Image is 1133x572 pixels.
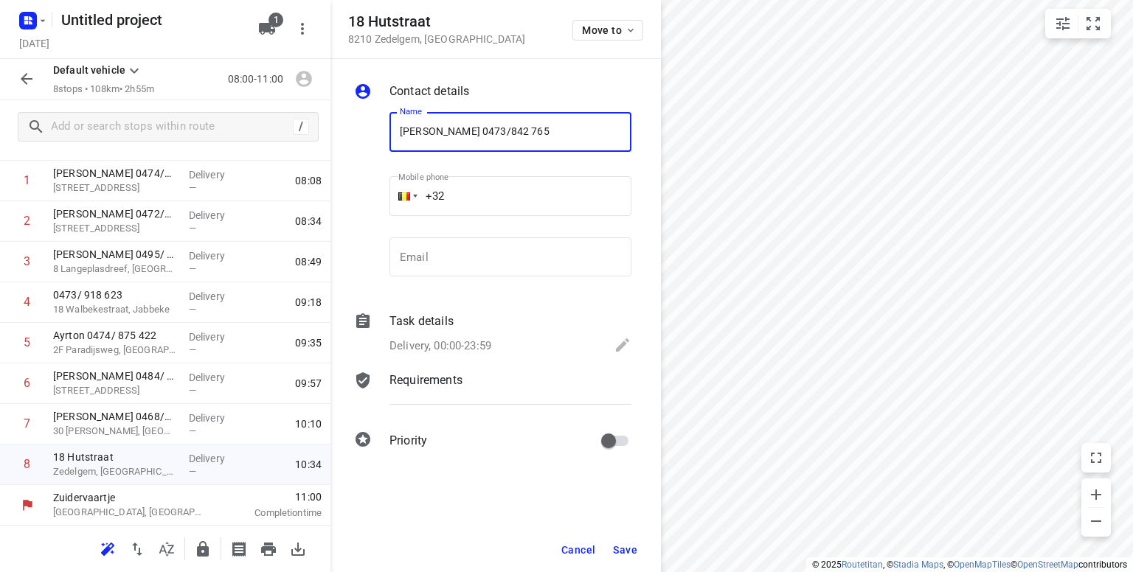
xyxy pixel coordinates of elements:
div: 4 [24,295,30,309]
button: Save [607,537,643,563]
a: OpenStreetMap [1017,559,1078,570]
h5: 18 Hutstraat [348,13,525,30]
span: Sort by time window [152,541,181,555]
p: Delivery [189,451,243,466]
button: Cancel [555,537,601,563]
span: Print route [254,541,283,555]
h5: [DATE] [13,35,55,52]
p: [GEOGRAPHIC_DATA], [GEOGRAPHIC_DATA] [53,505,207,520]
span: 1 [268,13,283,27]
span: Reverse route [122,541,152,555]
p: Default vehicle [53,63,125,78]
label: Mobile phone [398,173,448,181]
span: — [189,344,196,355]
p: [STREET_ADDRESS] [53,383,177,398]
button: Move to [572,20,643,41]
div: Contact details [354,83,631,103]
span: — [189,223,196,234]
p: 2F Paradijsweg, [GEOGRAPHIC_DATA] [53,343,177,357]
span: Reoptimize route [93,541,122,555]
div: Belgium: + 32 [389,176,417,216]
p: Delivery, 00:00-23:59 [389,338,491,355]
span: — [189,425,196,436]
div: 3 [24,254,30,268]
span: 09:18 [295,295,322,310]
div: / [293,119,309,135]
p: 8 stops • 108km • 2h55m [53,83,154,97]
div: Requirements [354,372,631,416]
a: Routetitan [842,559,883,570]
button: More [288,14,317,43]
span: — [189,385,196,396]
button: Lock route [188,534,218,564]
p: Delivery [189,370,243,385]
p: Claeys Linda 0484/ 615 867 [53,369,177,383]
p: [STREET_ADDRESS] [53,181,177,195]
a: OpenMapTiles [954,559,1011,570]
p: Delivery [189,411,243,425]
p: 08:00-11:00 [228,71,289,87]
button: Map settings [1048,9,1078,38]
p: Task details [389,313,454,330]
div: 2 [24,214,30,228]
input: Add or search stops within route [51,116,293,139]
span: 11:00 [224,489,322,504]
svg: Edit [614,336,631,354]
p: Ayrton 0474/ 875 422 [53,328,177,343]
span: 10:10 [295,416,322,431]
div: 6 [24,376,30,390]
p: Inge Christeans 0472/886 561 [53,206,177,221]
span: Assign driver [289,71,319,86]
span: 09:35 [295,335,322,350]
div: small contained button group [1045,9,1111,38]
div: 1 [24,173,30,187]
p: Zedelgem, [GEOGRAPHIC_DATA] [53,464,177,479]
p: 18 Walbekestraat, Jabbeke [53,302,177,317]
div: Task detailsDelivery, 00:00-23:59 [354,313,631,357]
p: Delivery [189,289,243,304]
h5: Untitled project [55,8,246,32]
span: 09:57 [295,376,322,391]
div: 8 [24,457,30,471]
div: 7 [24,416,30,430]
input: 1 (702) 123-4567 [389,176,631,216]
p: Requirements [389,372,462,389]
button: Fit zoom [1078,9,1108,38]
span: 08:34 [295,214,322,229]
p: Delivery [189,248,243,263]
p: 18 Hutstraat [53,450,177,464]
p: Robby 0474/894 181 controle [53,166,177,181]
span: — [189,304,196,315]
p: Completion time [224,506,322,520]
p: 30 Jacob van Maerlantstraat, Brugge [53,424,177,439]
p: 0473/ 918 623 [53,287,177,302]
p: 35 Stuiversstraat, Oostkamp [53,221,177,236]
span: — [189,466,196,477]
p: Priority [389,432,427,450]
a: Stadia Maps [893,559,943,570]
p: Delivery [189,167,243,182]
li: © 2025 , © , © © contributors [812,559,1127,570]
span: 08:08 [295,173,322,188]
span: Cancel [561,544,595,556]
p: 8210 Zedelgem , [GEOGRAPHIC_DATA] [348,33,525,45]
p: Delivery [189,329,243,344]
span: 10:34 [295,457,322,472]
p: Contact details [389,83,469,100]
p: Zuidervaartje [53,490,207,505]
p: [PERSON_NAME] 0495/ 183 222 [53,247,177,262]
button: 1 [252,14,282,43]
span: 08:49 [295,254,322,269]
span: Save [613,544,637,556]
span: — [189,263,196,274]
p: 8 Langeplasdreef, Oostkamp [53,262,177,276]
p: Patricia 0468/244 803 Na 16u [53,409,177,424]
p: Delivery [189,208,243,223]
span: Download route [283,541,313,555]
div: 5 [24,335,30,349]
span: Print shipping labels [224,541,254,555]
span: Move to [582,24,637,36]
span: — [189,182,196,193]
